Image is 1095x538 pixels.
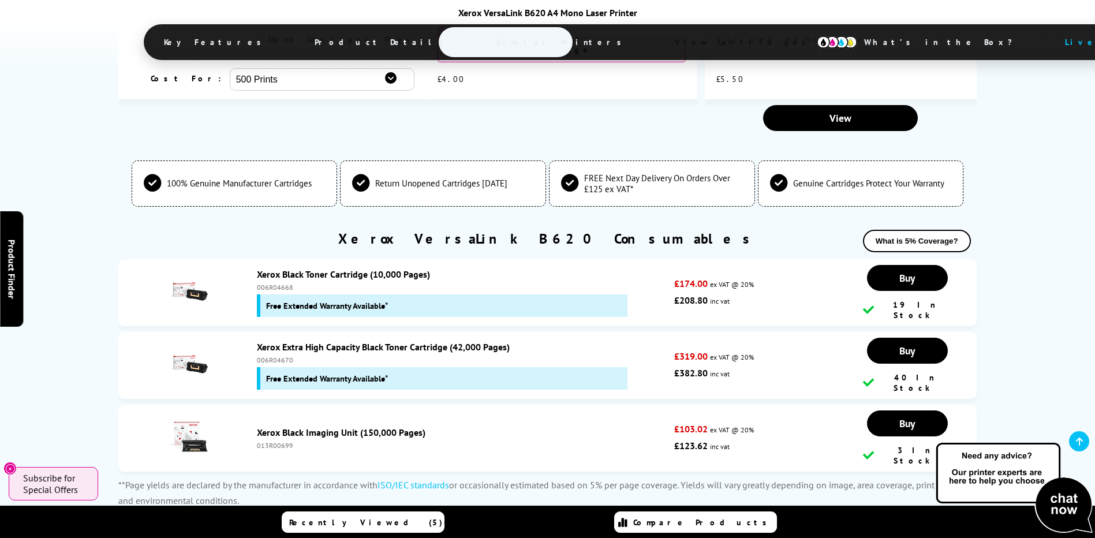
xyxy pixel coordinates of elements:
strong: £103.02 [674,423,708,435]
span: ex VAT @ 20% [710,425,754,434]
span: Recently Viewed (5) [289,517,443,528]
span: Buy [899,271,915,285]
span: inc vat [710,369,730,378]
span: Key Features [147,28,285,56]
img: cmyk-icon.svg [817,36,857,48]
img: Xerox Extra High Capacity Black Toner Cartridge (42,000 Pages) [167,344,208,384]
span: Free Extended Warranty Available* [266,300,388,311]
span: 100% Genuine Manufacturer Cartridges [167,178,312,189]
span: Buy [899,417,915,430]
a: Xerox Black Imaging Unit (150,000 Pages) [257,427,425,438]
a: Xerox VersaLink B620 Consumables [338,230,757,248]
div: 19 In Stock [863,300,952,320]
a: Xerox Extra High Capacity Black Toner Cartridge (42,000 Pages) [257,341,510,353]
span: Buy [899,344,915,357]
a: ISO/IEC standards [378,479,449,491]
div: 006R04668 [257,283,668,292]
span: £4.00 [438,74,465,84]
span: Genuine Cartridges Protect Your Warranty [793,178,944,189]
span: ex VAT @ 20% [710,280,754,289]
a: Recently Viewed (5) [282,511,444,533]
span: £5.50 [716,74,744,84]
div: 013R00699 [257,441,668,450]
span: FREE Next Day Delivery On Orders Over £125 ex VAT* [584,173,743,195]
span: Subscribe for Special Offers [23,472,87,495]
span: Product Finder [6,240,17,299]
span: Product Details [297,28,466,56]
img: Xerox Black Toner Cartridge (10,000 Pages) [167,271,208,312]
strong: £208.80 [674,294,708,306]
div: 3 In Stock [863,445,952,466]
span: Return Unopened Cartridges [DATE] [375,178,507,189]
p: **Page yields are declared by the manufacturer in accordance with or occasionally estimated based... [118,477,976,509]
span: What’s in the Box? [847,28,1041,56]
strong: £319.00 [674,350,708,362]
button: Close [3,462,17,475]
strong: £382.80 [674,367,708,379]
span: Free Extended Warranty Available* [266,373,388,384]
a: Xerox Black Toner Cartridge (10,000 Pages) [257,268,430,280]
span: Compare Products [633,517,773,528]
span: Cost For: [151,73,221,84]
strong: £123.62 [674,440,708,451]
span: inc vat [710,442,730,451]
a: Compare Products [614,511,777,533]
div: 006R04670 [257,356,668,364]
img: Open Live Chat window [933,441,1095,536]
img: Xerox Black Imaging Unit (150,000 Pages) [167,417,208,457]
button: What is 5% Coverage? [863,230,971,252]
span: Similar Printers [479,28,645,56]
span: View [829,111,851,125]
span: inc vat [710,297,730,305]
span: View Cartridges [657,27,834,57]
a: View [763,105,917,131]
strong: £174.00 [674,278,708,289]
div: 40 In Stock [863,372,952,393]
span: ex VAT @ 20% [710,353,754,361]
div: Xerox VersaLink B620 A4 Mono Laser Printer [144,7,952,18]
